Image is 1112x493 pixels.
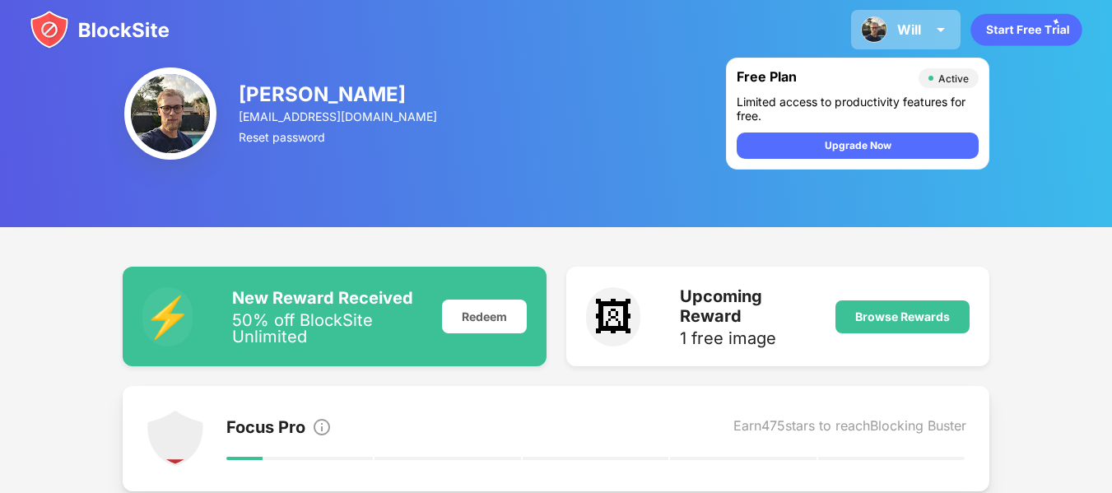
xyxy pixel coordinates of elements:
div: Browse Rewards [855,310,950,323]
div: New Reward Received [232,288,421,308]
div: Upcoming Reward [680,286,817,326]
img: ACg8ocImNGhk8onp10bMZ9Oq3MNAoS6kzNscxkXwCHNODiU3vW3nXbzc=s96-c [124,67,216,160]
div: 50% off BlockSite Unlimited [232,312,421,345]
img: info.svg [312,417,332,437]
div: 🖼 [586,287,640,346]
div: Free Plan [737,68,910,88]
div: animation [970,13,1082,46]
div: Limited access to productivity features for free. [737,95,979,123]
div: Redeem [442,300,527,333]
div: [PERSON_NAME] [239,82,440,106]
div: Reset password [239,130,440,144]
div: Will [897,21,921,38]
div: 1 free image [680,330,817,346]
div: Active [938,72,969,85]
div: [EMAIL_ADDRESS][DOMAIN_NAME] [239,109,440,123]
div: Upgrade Now [825,137,891,154]
img: points-level-1.svg [146,409,205,468]
img: blocksite-icon.svg [30,10,170,49]
div: ⚡️ [142,287,193,346]
div: Focus Pro [226,417,305,440]
img: ACg8ocImNGhk8onp10bMZ9Oq3MNAoS6kzNscxkXwCHNODiU3vW3nXbzc=s96-c [861,16,887,43]
div: Earn 475 stars to reach Blocking Buster [733,417,966,440]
